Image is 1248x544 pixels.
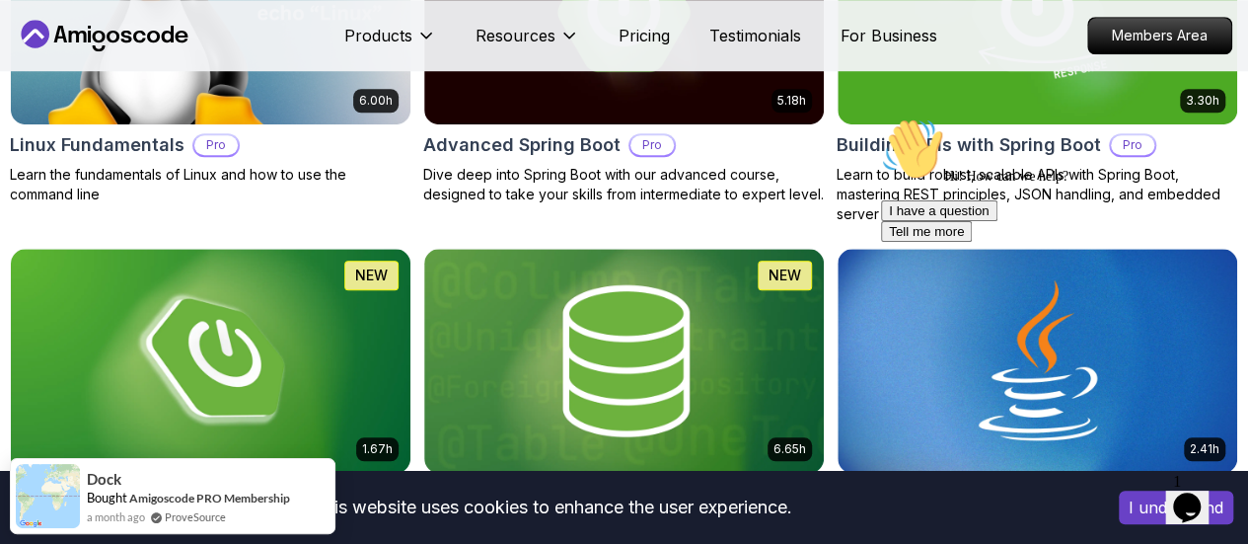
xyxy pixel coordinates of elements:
[10,131,184,159] h2: Linux Fundamentals
[87,471,121,488] span: Dock
[423,165,825,204] p: Dive deep into Spring Boot with our advanced course, designed to take your skills from intermedia...
[476,24,579,63] button: Resources
[841,24,937,47] a: For Business
[8,8,71,71] img: :wave:
[777,93,806,109] p: 5.18h
[837,165,1238,224] p: Learn to build robust, scalable APIs with Spring Boot, mastering REST principles, JSON handling, ...
[8,112,99,132] button: Tell me more
[630,135,674,155] p: Pro
[344,24,436,63] button: Products
[129,491,290,505] a: Amigoscode PRO Membership
[476,24,555,47] p: Resources
[1119,491,1233,524] button: Accept cookies
[11,249,410,473] img: Spring Boot for Beginners card
[16,464,80,528] img: provesource social proof notification image
[359,93,393,109] p: 6.00h
[1186,93,1219,109] p: 3.30h
[15,486,1089,529] div: This website uses cookies to enhance the user experience.
[423,131,621,159] h2: Advanced Spring Boot
[8,91,124,112] button: I have a question
[87,490,127,505] span: Bought
[8,8,363,132] div: 👋Hi! How can we help?I have a questionTell me more
[619,24,670,47] a: Pricing
[838,249,1237,473] img: Java for Beginners card
[194,135,238,155] p: Pro
[1087,17,1232,54] a: Members Area
[424,249,824,473] img: Spring Data JPA card
[709,24,801,47] a: Testimonials
[355,266,388,285] p: NEW
[87,508,145,525] span: a month ago
[773,441,806,457] p: 6.65h
[873,110,1228,455] iframe: chat widget
[165,508,226,525] a: ProveSource
[837,131,1101,159] h2: Building APIs with Spring Boot
[362,441,393,457] p: 1.67h
[344,24,412,47] p: Products
[769,266,801,285] p: NEW
[8,59,195,74] span: Hi! How can we help?
[10,165,411,204] p: Learn the fundamentals of Linux and how to use the command line
[1165,465,1228,524] iframe: chat widget
[1088,18,1231,53] p: Members Area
